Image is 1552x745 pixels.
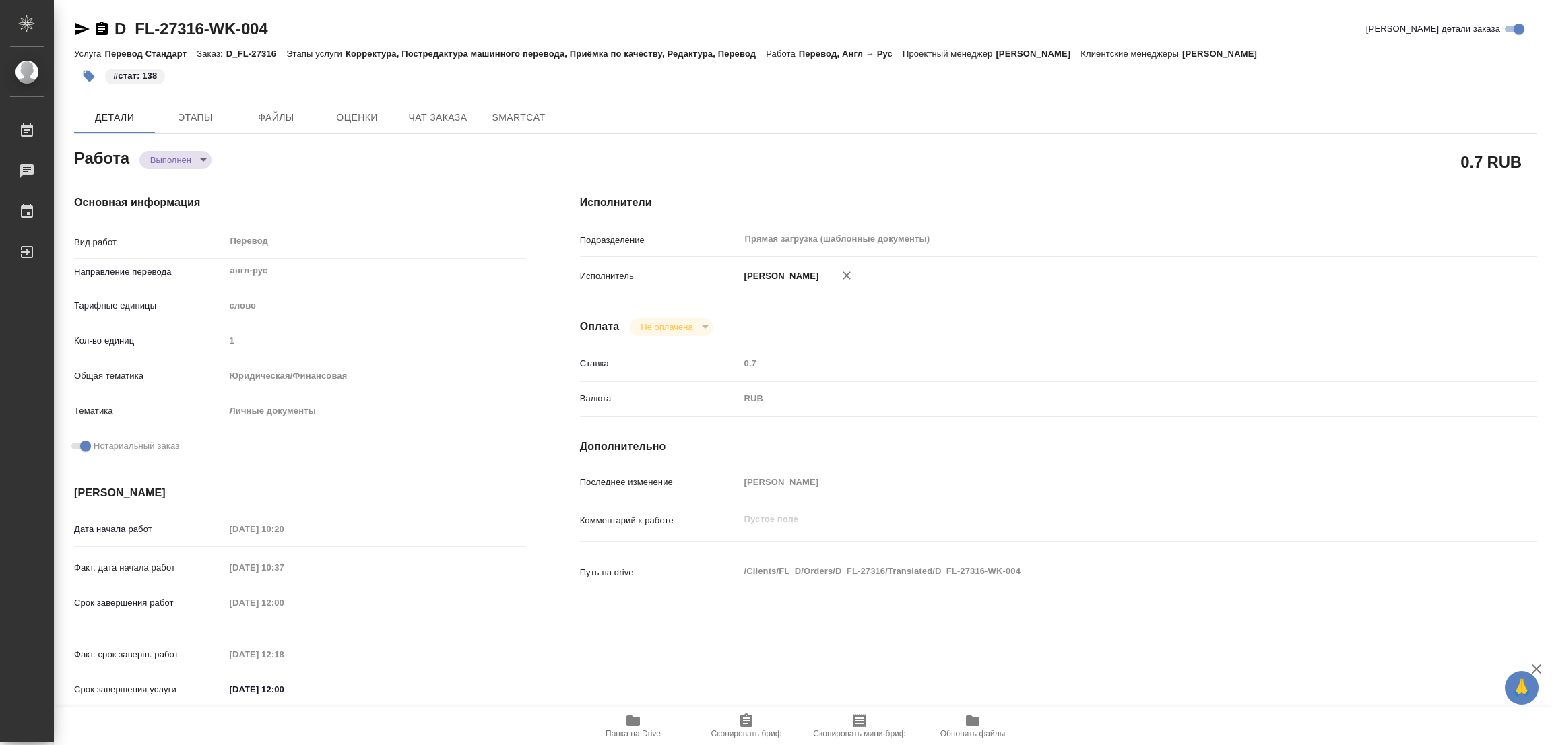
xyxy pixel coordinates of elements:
[740,560,1458,583] textarea: /Clients/FL_D/Orders/D_FL-27316/Translated/D_FL-27316-WK-004
[832,261,862,290] button: Удалить исполнителя
[74,61,104,91] button: Добавить тэг
[740,387,1458,410] div: RUB
[74,485,526,501] h4: [PERSON_NAME]
[115,20,267,38] a: D_FL-27316-WK-004
[104,48,197,59] p: Перевод Стандарт
[225,680,343,699] input: ✎ Введи что-нибудь
[74,21,90,37] button: Скопировать ссылку для ЯМессенджера
[1510,674,1533,702] span: 🙏
[94,21,110,37] button: Скопировать ссылку
[406,109,470,126] span: Чат заказа
[690,707,803,745] button: Скопировать бриф
[1505,671,1539,705] button: 🙏
[74,369,225,383] p: Общая тематика
[606,729,661,738] span: Папка на Drive
[766,48,799,59] p: Работа
[197,48,226,59] p: Заказ:
[1080,48,1182,59] p: Клиентские менеджеры
[225,331,526,350] input: Пустое поле
[74,683,225,697] p: Срок завершения услуги
[74,299,225,313] p: Тарифные единицы
[916,707,1029,745] button: Обновить файлы
[113,69,157,83] p: #стат: 138
[225,519,343,539] input: Пустое поле
[1182,48,1267,59] p: [PERSON_NAME]
[486,109,551,126] span: SmartCat
[637,321,697,333] button: Не оплачена
[580,195,1537,211] h4: Исполнители
[146,154,195,166] button: Выполнен
[740,472,1458,492] input: Пустое поле
[580,269,740,283] p: Исполнитель
[74,523,225,536] p: Дата начала работ
[163,109,228,126] span: Этапы
[580,566,740,579] p: Путь на drive
[74,596,225,610] p: Срок завершения работ
[226,48,286,59] p: D_FL-27316
[740,354,1458,373] input: Пустое поле
[244,109,309,126] span: Файлы
[577,707,690,745] button: Папка на Drive
[580,476,740,489] p: Последнее изменение
[1460,150,1522,173] h2: 0.7 RUB
[225,364,526,387] div: Юридическая/Финансовая
[74,334,225,348] p: Кол-во единиц
[74,561,225,575] p: Факт. дата начала работ
[325,109,389,126] span: Оценки
[996,48,1080,59] p: [PERSON_NAME]
[74,404,225,418] p: Тематика
[630,318,713,336] div: Выполнен
[225,294,526,317] div: слово
[74,236,225,249] p: Вид работ
[580,514,740,527] p: Комментарий к работе
[903,48,996,59] p: Проектный менеджер
[225,645,343,664] input: Пустое поле
[225,558,343,577] input: Пустое поле
[74,195,526,211] h4: Основная информация
[740,269,819,283] p: [PERSON_NAME]
[580,439,1537,455] h4: Дополнительно
[580,357,740,370] p: Ставка
[580,392,740,406] p: Валюта
[711,729,781,738] span: Скопировать бриф
[346,48,766,59] p: Корректура, Постредактура машинного перевода, Приёмка по качеству, Редактура, Перевод
[580,234,740,247] p: Подразделение
[799,48,903,59] p: Перевод, Англ → Рус
[74,265,225,279] p: Направление перевода
[286,48,346,59] p: Этапы услуги
[74,648,225,661] p: Факт. срок заверш. работ
[225,399,526,422] div: Личные документы
[225,593,343,612] input: Пустое поле
[74,48,104,59] p: Услуга
[813,729,905,738] span: Скопировать мини-бриф
[139,151,212,169] div: Выполнен
[580,319,620,335] h4: Оплата
[803,707,916,745] button: Скопировать мини-бриф
[1366,22,1500,36] span: [PERSON_NAME] детали заказа
[940,729,1006,738] span: Обновить файлы
[82,109,147,126] span: Детали
[74,145,129,169] h2: Работа
[94,439,179,453] span: Нотариальный заказ
[104,69,166,81] span: стат: 138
